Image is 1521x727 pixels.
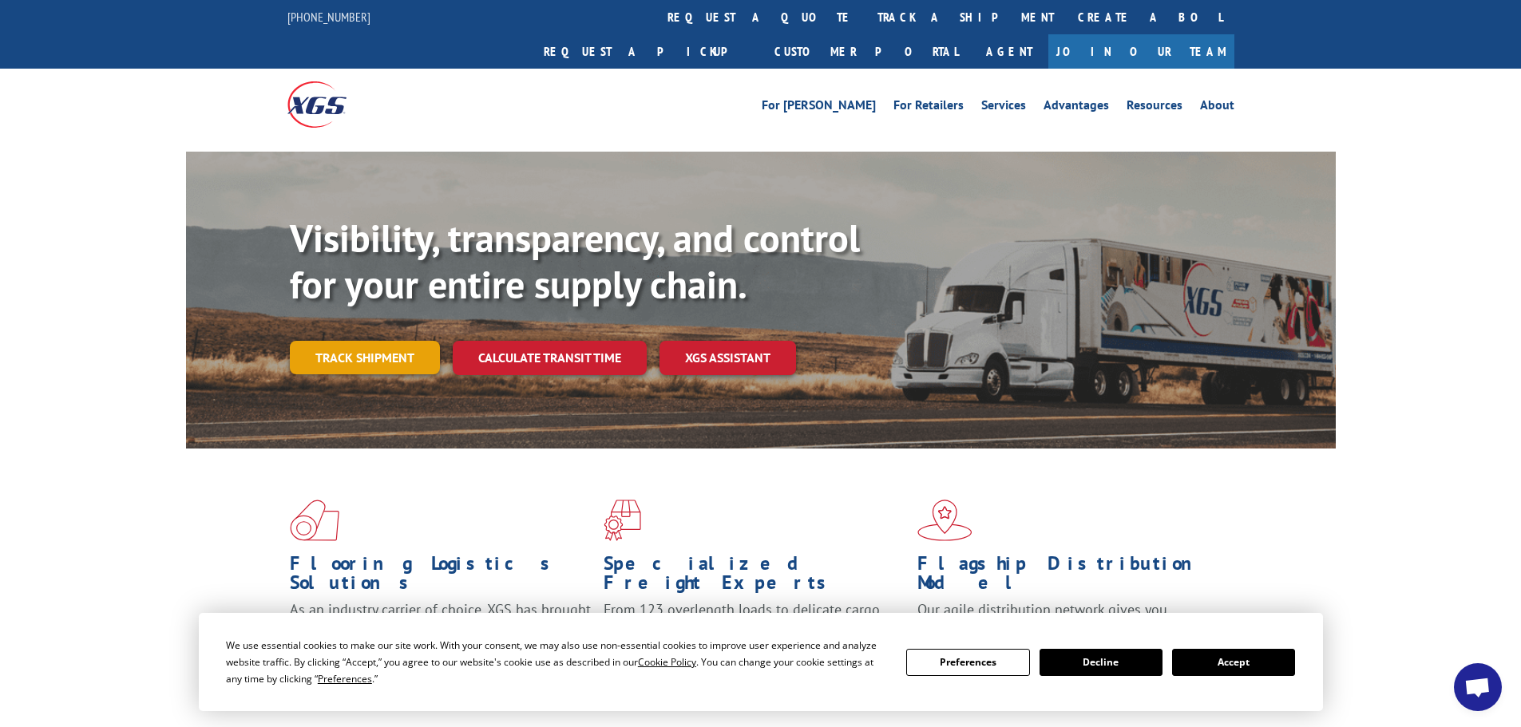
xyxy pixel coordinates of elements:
h1: Flagship Distribution Model [917,554,1219,600]
p: From 123 overlength loads to delicate cargo, our experienced staff knows the best way to move you... [604,600,905,671]
img: xgs-icon-flagship-distribution-model-red [917,500,972,541]
a: Request a pickup [532,34,762,69]
a: Advantages [1044,99,1109,117]
span: Preferences [318,672,372,686]
a: For Retailers [893,99,964,117]
img: xgs-icon-focused-on-flooring-red [604,500,641,541]
button: Decline [1040,649,1163,676]
a: Track shipment [290,341,440,374]
a: Resources [1127,99,1182,117]
a: For [PERSON_NAME] [762,99,876,117]
h1: Specialized Freight Experts [604,554,905,600]
a: [PHONE_NUMBER] [287,9,370,25]
a: XGS ASSISTANT [659,341,796,375]
button: Preferences [906,649,1029,676]
span: Our agile distribution network gives you nationwide inventory management on demand. [917,600,1211,638]
a: Open chat [1454,663,1502,711]
a: About [1200,99,1234,117]
div: We use essential cookies to make our site work. With your consent, we may also use non-essential ... [226,637,887,687]
span: Cookie Policy [638,655,696,669]
h1: Flooring Logistics Solutions [290,554,592,600]
a: Customer Portal [762,34,970,69]
a: Calculate transit time [453,341,647,375]
div: Cookie Consent Prompt [199,613,1323,711]
span: As an industry carrier of choice, XGS has brought innovation and dedication to flooring logistics... [290,600,591,657]
button: Accept [1172,649,1295,676]
a: Agent [970,34,1048,69]
a: Join Our Team [1048,34,1234,69]
img: xgs-icon-total-supply-chain-intelligence-red [290,500,339,541]
a: Services [981,99,1026,117]
b: Visibility, transparency, and control for your entire supply chain. [290,213,860,309]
